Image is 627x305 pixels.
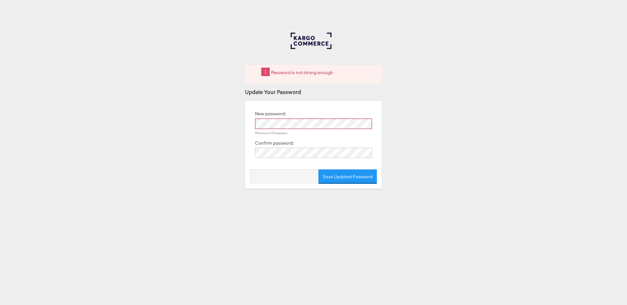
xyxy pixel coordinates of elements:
[270,68,379,77] li: Password is not strong enough
[255,140,294,146] label: Confirm password:
[255,131,287,135] small: Minimum 8 Characters
[255,111,286,117] label: New password:
[245,88,382,96] div: Update Your Password
[318,169,377,184] button: Save Updated Password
